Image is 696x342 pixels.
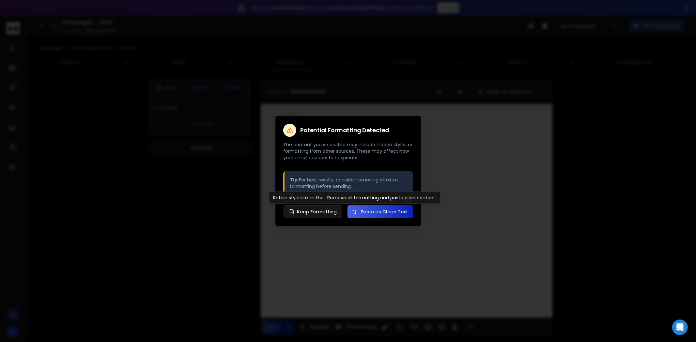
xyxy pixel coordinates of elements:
button: Keep Formatting [284,205,342,218]
div: Remove all formatting and paste plain content. [323,192,441,204]
button: Paste as Clean Text [348,205,413,218]
div: Retain styles from the original source. [269,192,363,204]
div: Open Intercom Messenger [672,320,688,335]
p: The content you've pasted may include hidden styles or formatting from other sources. These may a... [283,141,413,161]
h2: Potential Formatting Detected [300,127,389,133]
p: For best results, consider removing all extra formatting before sending. [290,177,408,190]
strong: Tip: [290,177,299,183]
